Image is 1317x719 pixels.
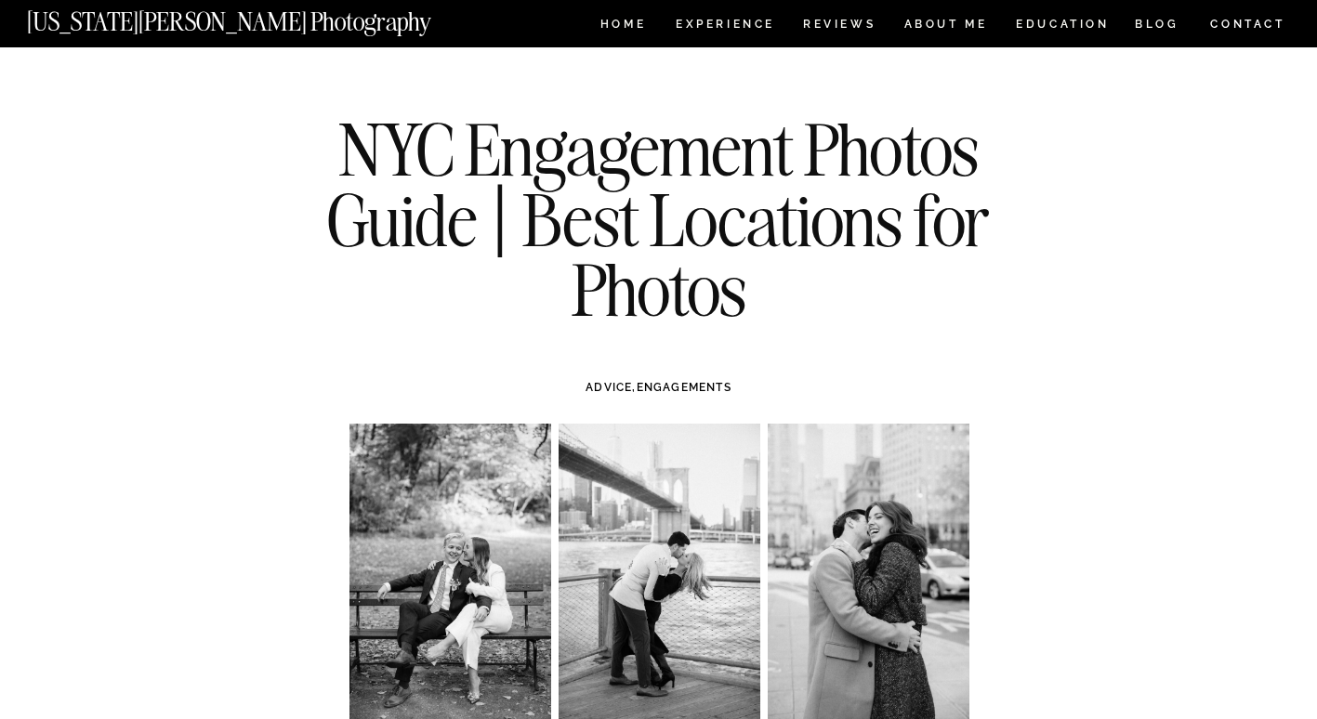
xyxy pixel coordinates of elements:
[637,381,731,394] a: ENGAGEMENTS
[1014,19,1112,34] a: EDUCATION
[1135,19,1179,34] a: BLOG
[597,19,650,34] a: HOME
[803,19,873,34] a: REVIEWS
[389,379,929,396] h3: ,
[322,114,996,325] h1: NYC Engagement Photos Guide | Best Locations for Photos
[1209,14,1286,34] a: CONTACT
[903,19,988,34] a: ABOUT ME
[586,381,632,394] a: ADVICE
[27,9,494,25] a: [US_STATE][PERSON_NAME] Photography
[676,19,773,34] a: Experience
